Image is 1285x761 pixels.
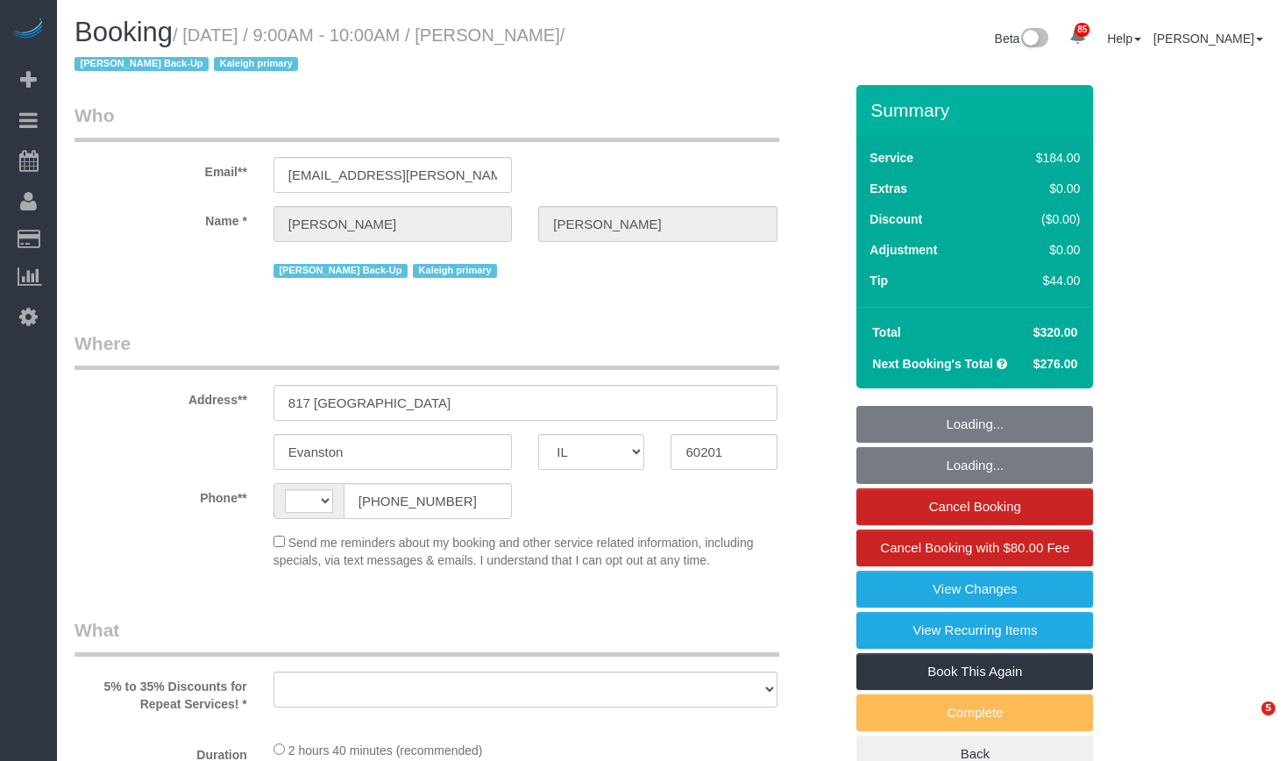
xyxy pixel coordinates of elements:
img: New interface [1019,28,1048,51]
div: $0.00 [999,241,1081,259]
a: Help [1107,32,1141,46]
strong: Total [872,325,900,339]
span: 5 [1261,701,1275,715]
strong: Next Booking's Total [872,357,993,371]
img: Automaid Logo [11,18,46,42]
span: 2 hours 40 minutes (recommended) [288,743,483,757]
div: $184.00 [999,149,1081,167]
a: Beta [995,32,1049,46]
span: Kaleigh primary [413,264,497,278]
label: Adjustment [870,241,937,259]
input: Last Name* [538,206,777,242]
span: Send me reminders about my booking and other service related information, including specials, via... [273,536,754,567]
h3: Summary [870,100,1084,120]
small: / [DATE] / 9:00AM - 10:00AM / [PERSON_NAME] [75,25,564,75]
label: Discount [870,210,922,228]
span: [PERSON_NAME] Back-Up [273,264,408,278]
div: $0.00 [999,180,1081,197]
input: Zip Code** [671,434,777,470]
a: View Changes [856,571,1093,608]
label: Name * [61,206,260,230]
span: Kaleigh primary [214,57,298,71]
a: Book This Again [856,653,1093,690]
input: First Name** [273,206,512,242]
a: Cancel Booking [856,488,1093,525]
a: View Recurring Items [856,612,1093,649]
span: $276.00 [1033,357,1078,371]
legend: Who [75,103,779,142]
label: Extras [870,180,907,197]
div: $44.00 [999,272,1081,289]
label: Tip [870,272,888,289]
label: 5% to 35% Discounts for Repeat Services! * [61,672,260,713]
span: Cancel Booking with $80.00 Fee [880,540,1069,555]
iframe: Intercom live chat [1225,701,1267,743]
a: Cancel Booking with $80.00 Fee [856,530,1093,566]
label: Service [870,149,913,167]
legend: What [75,617,779,657]
a: [PERSON_NAME] [1154,32,1263,46]
span: [PERSON_NAME] Back-Up [75,57,209,71]
legend: Where [75,331,779,370]
span: Booking [75,17,173,47]
span: 85 [1075,23,1090,37]
div: ($0.00) [999,210,1081,228]
span: $320.00 [1033,325,1078,339]
a: 85 [1061,18,1095,56]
